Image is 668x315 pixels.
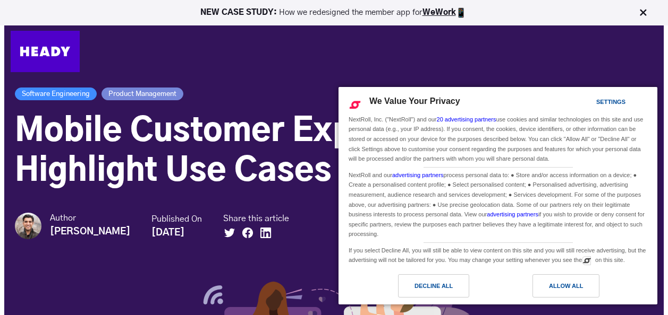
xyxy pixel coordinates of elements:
[369,97,460,106] span: We Value Your Privacy
[491,42,533,62] a: About
[346,243,649,266] div: If you select Decline All, you will still be able to view content on this site and you will still...
[578,93,603,113] a: Settings
[200,8,279,16] strong: NEW CASE STUDY:
[415,280,453,292] div: Decline All
[498,274,651,303] a: Allow All
[591,39,657,64] a: Contact
[487,211,538,217] a: advertising partners
[399,42,454,62] a: Products
[15,116,581,187] span: Mobile Customer Experience Issues Highlight Use Cases for App Clips
[90,39,657,64] div: Navigation Menu
[549,280,583,292] div: Allow All
[15,213,41,239] img: Rahul Khosla
[15,87,97,100] a: Software Engineering
[346,168,649,240] div: NextRoll and our process personal data to: ● Store and/or access information on a device; ● Creat...
[346,113,649,165] div: NextRoll, Inc. ("NextRoll") and our use cookies and similar technologies on this site and use per...
[638,7,648,18] img: Close Bar
[392,172,444,178] a: advertising partners
[50,213,130,224] small: Author
[533,42,582,62] a: Careers
[437,116,496,122] a: 20 advertising partners
[151,214,202,225] small: Published On
[456,7,467,18] img: app emoji
[151,228,184,238] strong: [DATE]
[223,213,289,224] small: Share this article
[301,42,341,62] a: Work
[596,96,625,108] div: Settings
[345,274,498,303] a: Decline All
[259,42,301,62] a: Home
[102,87,183,100] a: Product Management
[341,42,394,62] a: Services
[50,227,130,237] strong: [PERSON_NAME]
[5,7,663,18] p: How we redesigned the member app for
[454,42,491,62] a: Blog
[422,8,456,16] a: WeWork
[11,31,80,72] img: Heady_Logo_Web-01 (1)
